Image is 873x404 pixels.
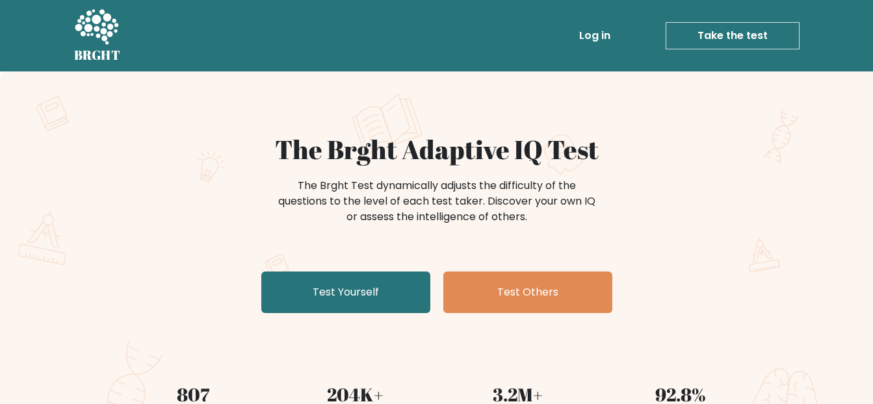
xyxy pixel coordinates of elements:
h5: BRGHT [74,47,121,63]
a: Test Others [443,271,612,313]
a: Test Yourself [261,271,430,313]
h1: The Brght Adaptive IQ Test [120,134,754,165]
a: Log in [574,23,616,49]
a: BRGHT [74,5,121,66]
a: Take the test [666,22,800,49]
div: The Brght Test dynamically adjusts the difficulty of the questions to the level of each test take... [274,178,599,225]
